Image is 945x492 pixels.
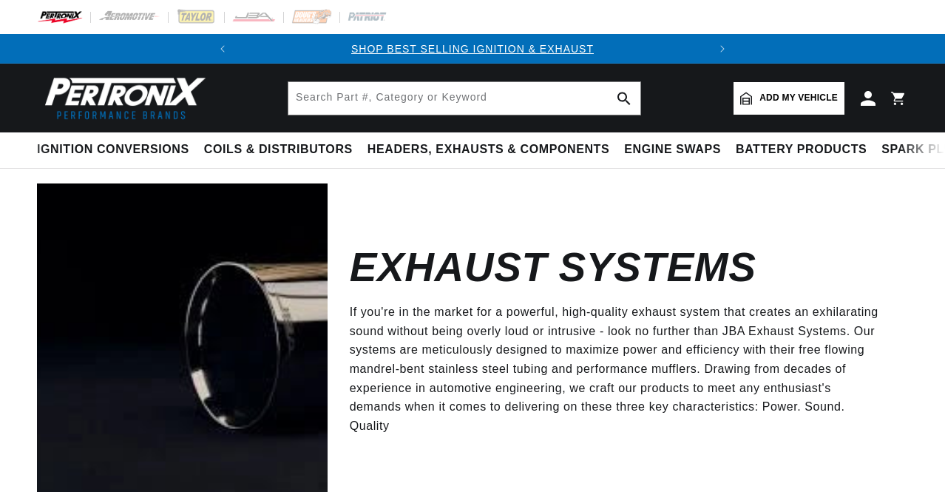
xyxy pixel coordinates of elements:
span: Ignition Conversions [37,142,189,158]
summary: Coils & Distributors [197,132,360,167]
p: If you're in the market for a powerful, high-quality exhaust system that creates an exhilarating ... [350,303,886,435]
summary: Ignition Conversions [37,132,197,167]
div: 1 of 2 [237,41,708,57]
button: search button [608,82,640,115]
span: Add my vehicle [759,91,838,105]
input: Search Part #, Category or Keyword [288,82,640,115]
span: Coils & Distributors [204,142,353,158]
button: Translation missing: en.sections.announcements.previous_announcement [208,34,237,64]
span: Headers, Exhausts & Components [367,142,609,158]
button: Translation missing: en.sections.announcements.next_announcement [708,34,737,64]
img: Pertronix [37,73,207,124]
span: Engine Swaps [624,142,721,158]
summary: Headers, Exhausts & Components [360,132,617,167]
h2: Exhaust Systems [350,250,756,285]
div: Announcement [237,41,708,57]
summary: Battery Products [728,132,874,167]
summary: Engine Swaps [617,132,728,167]
span: Battery Products [736,142,867,158]
a: SHOP BEST SELLING IGNITION & EXHAUST [351,43,594,55]
a: Add my vehicle [734,82,844,115]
